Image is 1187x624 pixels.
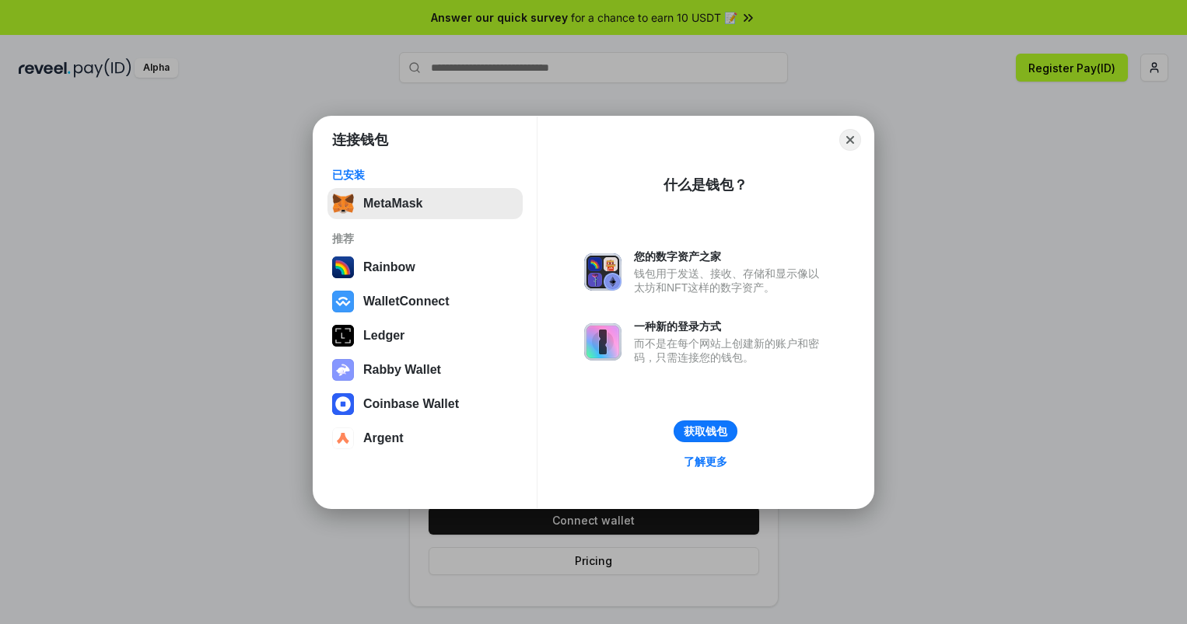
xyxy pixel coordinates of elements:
img: svg+xml,%3Csvg%20xmlns%3D%22http%3A%2F%2Fwww.w3.org%2F2000%2Fsvg%22%20fill%3D%22none%22%20viewBox... [332,359,354,381]
div: Argent [363,431,404,445]
div: 什么是钱包？ [664,176,748,194]
button: Ledger [327,320,523,351]
div: Rabby Wallet [363,363,441,377]
h1: 连接钱包 [332,131,388,149]
div: 您的数字资产之家 [634,249,827,263]
button: Rabby Wallet [327,354,523,385]
div: 推荐 [332,232,518,246]
img: svg+xml,%3Csvg%20fill%3D%22none%22%20height%3D%2233%22%20viewBox%3D%220%200%2035%2033%22%20width%... [332,193,354,214]
button: 获取钱包 [674,420,737,442]
div: WalletConnect [363,295,450,309]
img: svg+xml,%3Csvg%20xmlns%3D%22http%3A%2F%2Fwww.w3.org%2F2000%2Fsvg%22%20fill%3D%22none%22%20viewBox... [584,323,622,361]
button: Argent [327,423,523,454]
img: svg+xml,%3Csvg%20width%3D%22120%22%20height%3D%22120%22%20viewBox%3D%220%200%20120%20120%22%20fil... [332,256,354,278]
img: svg+xml,%3Csvg%20xmlns%3D%22http%3A%2F%2Fwww.w3.org%2F2000%2Fsvg%22%20fill%3D%22none%22%20viewBox... [584,253,622,291]
button: MetaMask [327,188,523,219]
div: MetaMask [363,197,422,211]
div: Coinbase Wallet [363,397,459,411]
div: Rainbow [363,260,415,274]
div: 而不是在每个网站上创建新的账户和密码，只需连接您的钱包。 [634,336,827,364]
div: Ledger [363,329,404,343]
button: Close [839,129,861,151]
button: WalletConnect [327,286,523,317]
img: svg+xml,%3Csvg%20width%3D%2228%22%20height%3D%2228%22%20viewBox%3D%220%200%2028%2028%22%20fill%3D... [332,393,354,415]
button: Coinbase Wallet [327,389,523,420]
div: 获取钱包 [684,424,727,438]
img: svg+xml,%3Csvg%20width%3D%2228%22%20height%3D%2228%22%20viewBox%3D%220%200%2028%2028%22%20fill%3D... [332,427,354,449]
img: svg+xml,%3Csvg%20xmlns%3D%22http%3A%2F%2Fwww.w3.org%2F2000%2Fsvg%22%20width%3D%2228%22%20height%3... [332,325,354,347]
div: 一种新的登录方式 [634,319,827,333]
div: 钱包用于发送、接收、存储和显示像以太坊和NFT这样的数字资产。 [634,267,827,295]
img: svg+xml,%3Csvg%20width%3D%2228%22%20height%3D%2228%22%20viewBox%3D%220%200%2028%2028%22%20fill%3D... [332,291,354,312]
button: Rainbow [327,252,523,283]
a: 了解更多 [674,451,737,472]
div: 了解更多 [684,455,727,469]
div: 已安装 [332,168,518,182]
